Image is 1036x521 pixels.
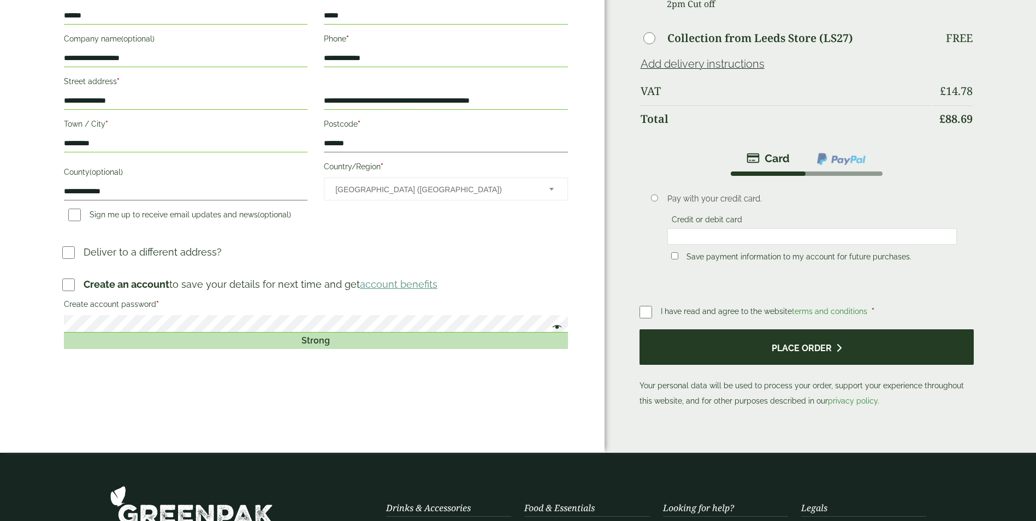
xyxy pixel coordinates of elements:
[64,74,307,92] label: Street address
[667,193,957,205] p: Pay with your credit card.
[816,152,867,166] img: ppcp-gateway.png
[946,32,973,45] p: Free
[640,329,974,408] p: Your personal data will be used to process your order, support your experience throughout this we...
[258,210,291,219] span: (optional)
[324,159,567,177] label: Country/Region
[667,33,853,44] label: Collection from Leeds Store (LS27)
[68,209,81,221] input: Sign me up to receive email updates and news(optional)
[105,120,108,128] abbr: required
[64,210,295,222] label: Sign me up to receive email updates and news
[84,279,169,290] strong: Create an account
[381,162,383,171] abbr: required
[121,34,155,43] span: (optional)
[747,152,790,165] img: stripe.png
[90,168,123,176] span: (optional)
[641,78,932,104] th: VAT
[828,396,878,405] a: privacy policy
[640,329,974,365] button: Place order
[64,31,307,50] label: Company name
[667,215,747,227] label: Credit or debit card
[64,164,307,183] label: County
[64,333,568,349] div: Strong
[661,307,869,316] span: I have read and agree to the website
[939,111,973,126] bdi: 88.69
[360,279,437,290] a: account benefits
[346,34,349,43] abbr: required
[792,307,867,316] a: terms and conditions
[84,277,437,292] p: to save your details for next time and get
[671,232,954,241] iframe: Secure card payment input frame
[641,57,765,70] a: Add delivery instructions
[641,105,932,132] th: Total
[324,177,567,200] span: Country/Region
[940,84,946,98] span: £
[324,116,567,135] label: Postcode
[872,307,874,316] abbr: required
[335,178,534,201] span: United Kingdom (UK)
[939,111,945,126] span: £
[64,116,307,135] label: Town / City
[117,77,120,86] abbr: required
[84,245,222,259] p: Deliver to a different address?
[940,84,973,98] bdi: 14.78
[358,120,360,128] abbr: required
[682,252,916,264] label: Save payment information to my account for future purchases.
[64,297,568,315] label: Create account password
[324,31,567,50] label: Phone
[156,300,159,309] abbr: required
